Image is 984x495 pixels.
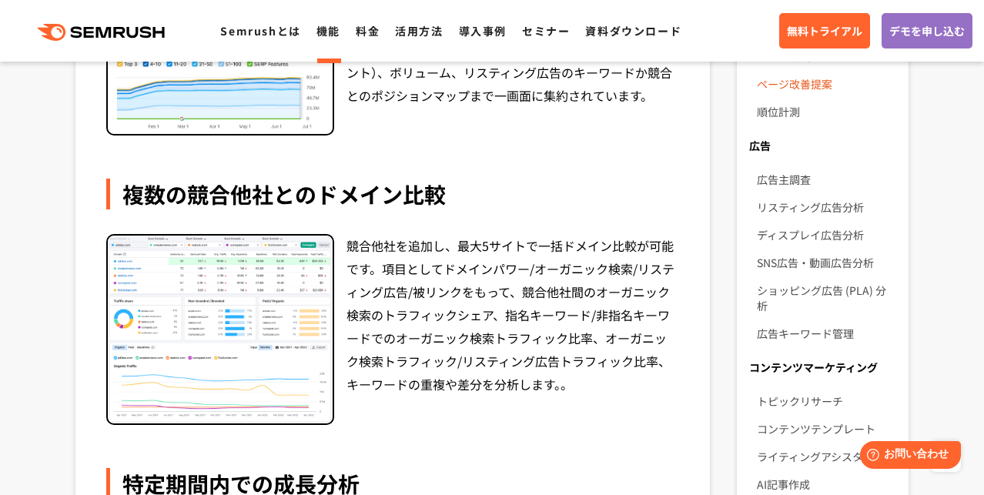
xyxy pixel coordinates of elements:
a: リスティング広告分析 [757,193,896,221]
a: 無料トライアル [779,13,870,48]
span: デモを申し込む [889,22,965,39]
a: Semrushとは [220,23,300,38]
a: セミナー [522,23,570,38]
a: 順位計測 [757,98,896,125]
div: コンテンツマーケティング [737,353,909,381]
a: トピックリサーチ [757,387,896,415]
a: 資料ダウンロード [585,23,681,38]
a: コンテンツテンプレート [757,415,896,443]
a: 機能 [316,23,340,38]
span: 無料トライアル [787,22,862,39]
img: 複数の競合他社とのドメイン比較 [108,236,333,423]
div: 広告 [737,132,909,159]
a: SNS広告・動画広告分析 [757,249,896,276]
div: 複数の競合他社とのドメイン比較 [106,179,679,209]
div: 競合他社を追加し、最大5サイトで一括ドメイン比較が可能です。項目としてドメインパワー/オーガニック検索/リスティング広告/被リンクをもって、競合他社間のオーガニック検索のトラフィックシェア、指名... [346,234,679,425]
a: 活用方法 [395,23,443,38]
a: 広告キーワード管理 [757,319,896,347]
a: デモを申し込む [882,13,972,48]
a: 導入事例 [459,23,507,38]
a: ページ改善提案 [757,70,896,98]
a: 広告主調査 [757,166,896,193]
a: 料金 [356,23,380,38]
a: ライティングアシスタント [757,443,896,470]
a: ショッピング広告 (PLA) 分析 [757,276,896,319]
a: ディスプレイ広告分析 [757,221,896,249]
iframe: Help widget launcher [847,435,967,478]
